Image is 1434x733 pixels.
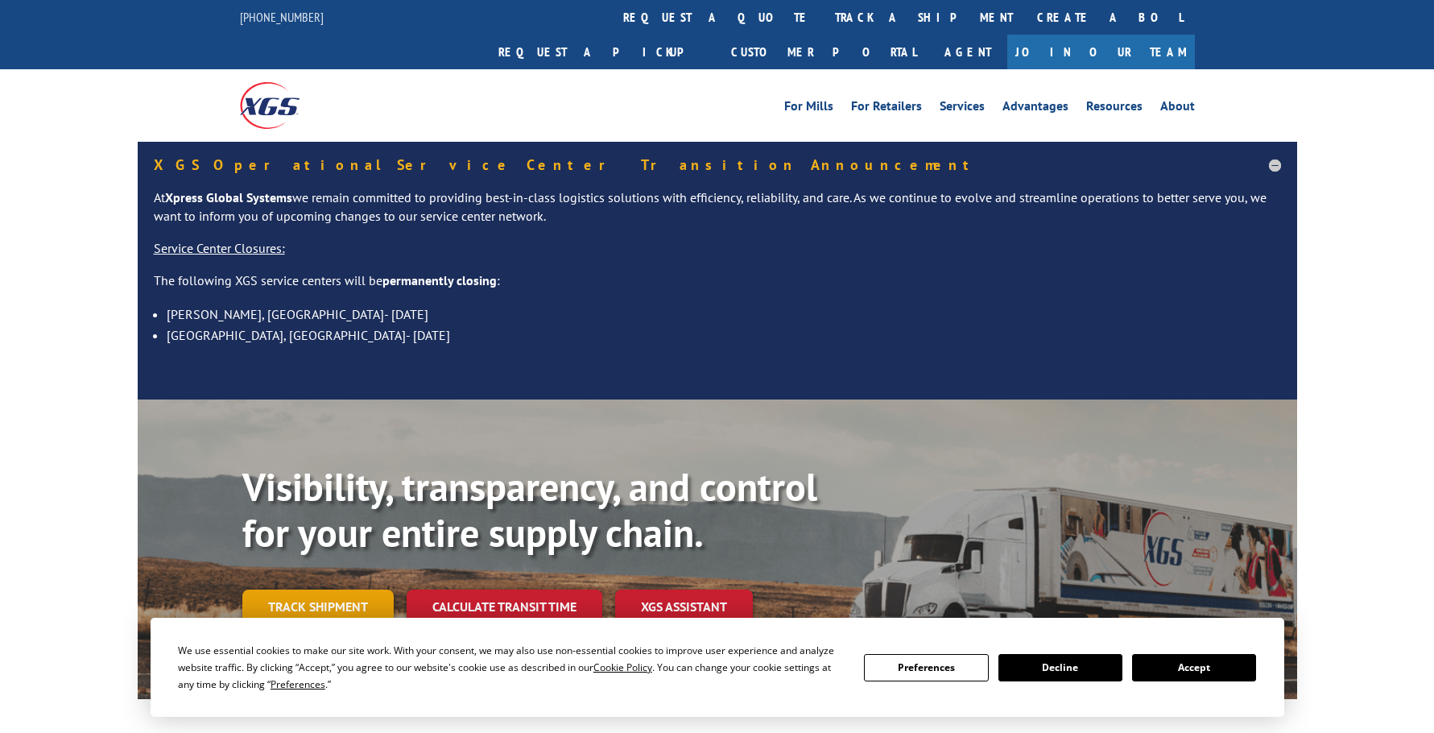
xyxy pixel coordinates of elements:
[784,100,833,118] a: For Mills
[154,240,285,256] u: Service Center Closures:
[165,189,292,205] strong: Xpress Global Systems
[242,462,817,558] b: Visibility, transparency, and control for your entire supply chain.
[154,158,1281,172] h5: XGS Operational Service Center Transition Announcement
[382,272,497,288] strong: permanently closing
[1002,100,1068,118] a: Advantages
[154,188,1281,240] p: At we remain committed to providing best-in-class logistics solutions with efficiency, reliabilit...
[851,100,922,118] a: For Retailers
[407,590,602,624] a: Calculate transit time
[178,642,845,693] div: We use essential cookies to make our site work. With your consent, we may also use non-essential ...
[167,325,1281,346] li: [GEOGRAPHIC_DATA], [GEOGRAPHIC_DATA]- [DATE]
[1086,100,1143,118] a: Resources
[864,654,988,681] button: Preferences
[615,590,753,624] a: XGS ASSISTANT
[271,677,325,691] span: Preferences
[719,35,928,69] a: Customer Portal
[928,35,1007,69] a: Agent
[240,9,324,25] a: [PHONE_NUMBER]
[1007,35,1195,69] a: Join Our Team
[167,304,1281,325] li: [PERSON_NAME], [GEOGRAPHIC_DATA]- [DATE]
[151,618,1284,717] div: Cookie Consent Prompt
[486,35,719,69] a: Request a pickup
[998,654,1122,681] button: Decline
[593,661,652,674] span: Cookie Policy
[154,271,1281,304] p: The following XGS service centers will be :
[242,590,394,623] a: Track shipment
[940,100,985,118] a: Services
[1160,100,1195,118] a: About
[1132,654,1256,681] button: Accept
